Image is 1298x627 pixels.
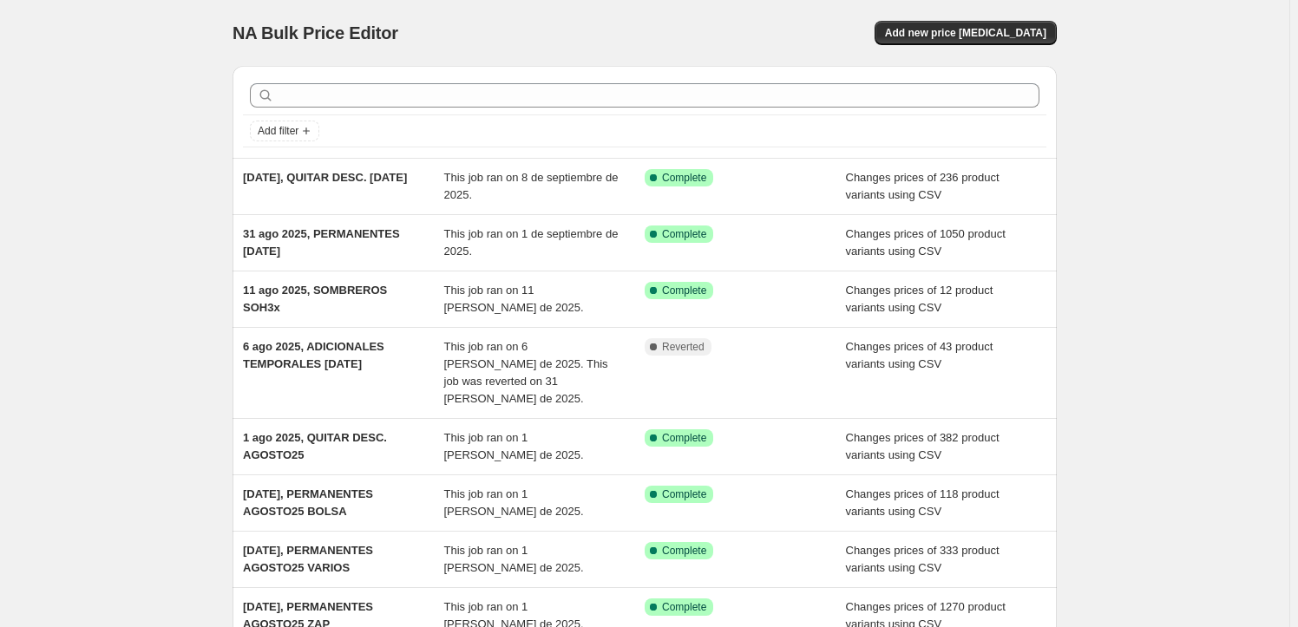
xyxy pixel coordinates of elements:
[243,431,387,461] span: 1 ago 2025, QUITAR DESC. AGOSTO25
[243,544,373,574] span: [DATE], PERMANENTES AGOSTO25 VARIOS
[662,487,706,501] span: Complete
[444,544,584,574] span: This job ran on 1 [PERSON_NAME] de 2025.
[875,21,1057,45] button: Add new price [MEDICAL_DATA]
[662,171,706,185] span: Complete
[243,340,384,370] span: 6 ago 2025, ADICIONALES TEMPORALES [DATE]
[444,171,619,201] span: This job ran on 8 de septiembre de 2025.
[444,487,584,518] span: This job ran on 1 [PERSON_NAME] de 2025.
[444,431,584,461] span: This job ran on 1 [PERSON_NAME] de 2025.
[243,284,387,314] span: 11 ago 2025, SOMBREROS SOH3x
[258,124,298,138] span: Add filter
[662,284,706,297] span: Complete
[662,600,706,614] span: Complete
[250,121,319,141] button: Add filter
[846,431,1000,461] span: Changes prices of 382 product variants using CSV
[243,487,373,518] span: [DATE], PERMANENTES AGOSTO25 BOLSA
[444,284,584,314] span: This job ran on 11 [PERSON_NAME] de 2025.
[885,26,1046,40] span: Add new price [MEDICAL_DATA]
[846,544,1000,574] span: Changes prices of 333 product variants using CSV
[662,227,706,241] span: Complete
[243,171,407,184] span: [DATE], QUITAR DESC. [DATE]
[846,340,993,370] span: Changes prices of 43 product variants using CSV
[846,227,1006,258] span: Changes prices of 1050 product variants using CSV
[846,487,1000,518] span: Changes prices of 118 product variants using CSV
[444,227,619,258] span: This job ran on 1 de septiembre de 2025.
[233,23,398,42] span: NA Bulk Price Editor
[444,340,608,405] span: This job ran on 6 [PERSON_NAME] de 2025. This job was reverted on 31 [PERSON_NAME] de 2025.
[662,544,706,558] span: Complete
[846,284,993,314] span: Changes prices of 12 product variants using CSV
[662,340,705,354] span: Reverted
[243,227,400,258] span: 31 ago 2025, PERMANENTES [DATE]
[846,171,1000,201] span: Changes prices of 236 product variants using CSV
[662,431,706,445] span: Complete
